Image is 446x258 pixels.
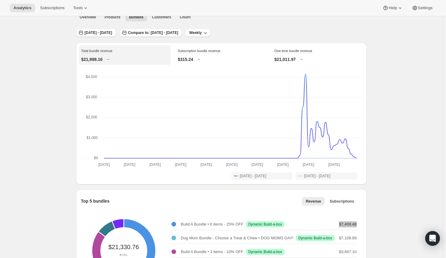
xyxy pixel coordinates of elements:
[418,6,433,10] span: Settings
[181,249,244,255] p: Build A Bundle • 3 items - 10% OFF
[248,249,282,254] span: Dynamic Build-a-box
[81,49,112,53] span: Total bundle revenue
[186,28,210,37] button: Weekly
[277,163,289,167] text: [DATE]
[86,75,97,79] text: $4,000
[105,15,120,20] span: Products
[36,4,68,12] button: Subscriptions
[425,231,440,246] div: Open Intercom Messenger
[129,15,143,20] span: Bundles
[339,235,357,241] p: $7,108.89
[408,4,436,12] button: Settings
[73,6,83,10] span: Tools
[303,163,314,167] text: [DATE]
[189,30,202,35] span: Weekly
[200,163,212,167] text: [DATE]
[252,163,263,167] text: [DATE]
[330,199,354,204] span: Subscriptions
[149,163,161,167] text: [DATE]
[296,172,357,180] button: [DATE] - [DATE]
[231,172,293,180] button: [DATE] - [DATE]
[339,249,357,255] p: $3,667.10
[389,6,397,10] span: Help
[178,56,194,62] p: $315.24
[304,174,330,178] span: [DATE] - [DATE]
[98,163,110,167] text: [DATE]
[298,236,332,241] span: Dynamic Build-a-box
[226,163,238,167] text: [DATE]
[128,30,178,35] span: Compare to: [DATE] - [DATE]
[40,6,65,10] span: Subscriptions
[120,28,182,37] button: Compare to: [DATE] - [DATE]
[81,198,110,204] p: Top 5 bundles
[152,15,171,20] span: Customers
[178,49,220,53] span: Subscription bundle revenue
[69,4,92,12] button: Tools
[81,56,103,62] p: $21,998.16
[76,28,116,37] button: [DATE] - [DATE]
[306,199,321,204] span: Revenue
[275,49,312,53] span: One-time bundle revenue
[339,221,357,227] p: $7,409.48
[124,163,135,167] text: [DATE]
[248,222,282,227] span: Dynamic Build-a-box
[328,163,340,167] text: [DATE]
[379,4,407,12] button: Help
[275,56,296,62] p: $21,011.97
[80,15,96,20] span: Overview
[86,115,97,119] text: $2,000
[87,136,98,140] text: $1,000
[10,4,35,12] button: Analytics
[180,15,190,20] span: Churn
[13,6,31,10] span: Analytics
[85,30,112,35] span: [DATE] - [DATE]
[181,235,293,241] p: Dog Mom Bundle - Choose a Treat & Chew • DOG MOMS DAY!
[175,163,186,167] text: [DATE]
[240,174,266,178] span: [DATE] - [DATE]
[86,95,97,99] text: $3,000
[181,221,244,227] p: Build A Bundle • 6 items - 25% OFF
[94,156,98,160] text: $0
